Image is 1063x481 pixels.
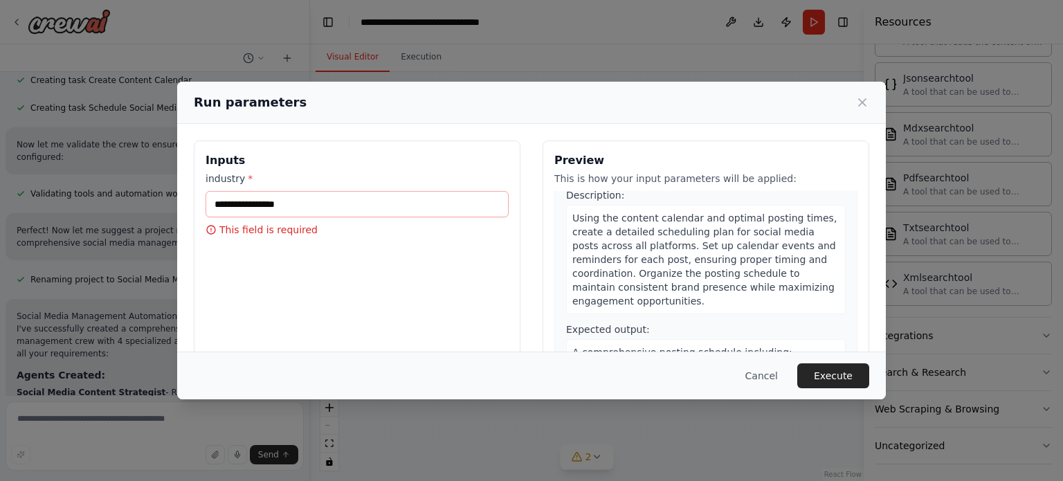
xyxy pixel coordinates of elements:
p: This is how your input parameters will be applied: [554,172,857,185]
h3: Preview [554,152,857,169]
button: Cancel [734,363,789,388]
span: Expected output: [566,324,650,335]
h2: Run parameters [194,93,307,112]
label: industry [206,172,509,185]
h3: Inputs [206,152,509,169]
button: Execute [797,363,869,388]
span: Description: [566,190,624,201]
p: This field is required [206,223,509,237]
span: Using the content calendar and optimal posting times, create a detailed scheduling plan for socia... [572,212,837,307]
span: A comprehensive posting schedule including: - Calendar events for each scheduled post across all ... [572,347,835,469]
